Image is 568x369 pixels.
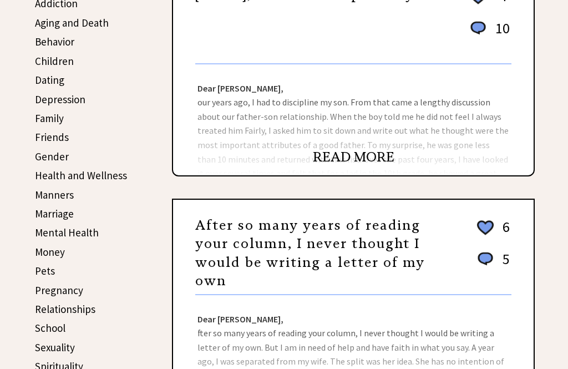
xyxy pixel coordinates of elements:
a: Pets [35,264,55,277]
a: Friends [35,130,69,144]
a: Manners [35,188,74,201]
img: message_round%201.png [468,19,488,37]
img: message_round%201.png [475,250,495,268]
img: heart_outline%202.png [475,218,495,237]
a: Marriage [35,207,74,220]
a: Behavior [35,35,74,48]
strong: Dear [PERSON_NAME], [197,83,283,94]
a: After so many years of reading your column, I never thought I would be writing a letter of my own [195,217,425,290]
a: READ MORE [313,149,394,165]
a: Money [35,245,65,259]
a: Gender [35,150,69,163]
a: Aging and Death [35,16,109,29]
a: School [35,321,65,335]
a: Pregnancy [35,284,83,297]
strong: Dear [PERSON_NAME], [197,314,283,325]
td: 10 [490,19,510,48]
a: Health and Wellness [35,169,127,182]
td: 6 [497,218,510,249]
a: Sexuality [35,341,75,354]
a: Depression [35,93,85,106]
a: Children [35,54,74,68]
a: Dating [35,73,64,87]
a: Mental Health [35,226,99,239]
a: Family [35,112,64,125]
div: our years ago, I had to discipline my son. From that came a lengthy discussion about our father-s... [173,64,534,175]
a: Relationships [35,302,95,316]
td: 5 [497,250,510,279]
